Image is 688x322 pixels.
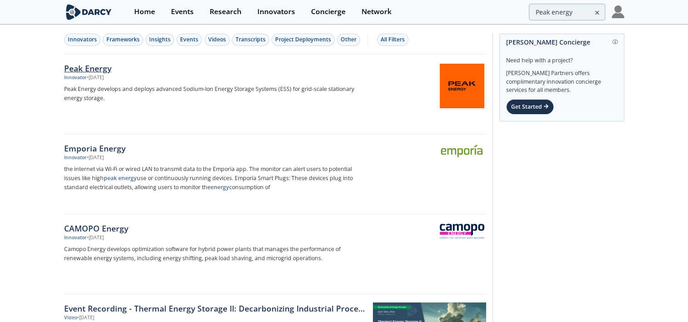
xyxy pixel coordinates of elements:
[205,34,230,46] button: Videos
[77,314,94,322] div: • [DATE]
[87,154,104,161] div: • [DATE]
[506,99,554,115] div: Get Started
[103,34,143,46] button: Frameworks
[64,62,365,74] div: Peak Energy
[64,314,77,322] div: Video
[362,8,392,15] div: Network
[236,35,266,44] div: Transcripts
[171,8,194,15] div: Events
[64,142,365,154] div: Emporia Energy
[506,34,618,50] div: [PERSON_NAME] Concierge
[381,35,405,44] div: All Filters
[180,35,198,44] div: Events
[64,154,87,161] div: Innovator
[506,65,618,95] div: [PERSON_NAME] Partners offers complimentary innovation concierge services for all members.
[529,4,605,20] input: Advanced Search
[64,302,367,314] a: Event Recording - Thermal Energy Storage II: Decarbonizing Industrial Process Heat
[87,234,104,241] div: • [DATE]
[149,35,171,44] div: Insights
[257,8,295,15] div: Innovators
[104,174,117,182] strong: peak
[612,5,624,18] img: Profile
[440,64,484,108] img: Peak Energy
[64,54,486,134] a: Peak Energy Innovator •[DATE] Peak Energy develops and deploys advanced Sodium-Ion Energy Storage...
[64,165,365,192] p: the internet via Wi-Fi or wired LAN to transmit data to the Emporia app. The monitor can alert us...
[68,35,97,44] div: Innovators
[64,4,114,20] img: logo-wide.svg
[64,234,87,241] div: Innovator
[341,35,357,44] div: Other
[232,34,269,46] button: Transcripts
[275,35,331,44] div: Project Deployments
[506,50,618,65] div: Need help with a project?
[146,34,174,46] button: Insights
[440,224,484,239] img: CAMOPO Energy
[176,34,202,46] button: Events
[211,183,229,191] strong: energy
[337,34,360,46] button: Other
[64,74,87,81] div: Innovator
[64,134,486,214] a: Emporia Energy Innovator •[DATE] the internet via Wi-Fi or wired LAN to transmit data to the Empo...
[271,34,335,46] button: Project Deployments
[613,40,618,45] img: information.svg
[208,35,226,44] div: Videos
[311,8,346,15] div: Concierge
[118,174,137,182] strong: energy
[377,34,408,46] button: All Filters
[87,74,104,81] div: • [DATE]
[106,35,140,44] div: Frameworks
[134,8,155,15] div: Home
[440,144,484,158] img: Emporia Energy
[64,34,100,46] button: Innovators
[64,222,365,234] div: CAMOPO Energy
[210,8,241,15] div: Research
[64,245,365,263] p: Camopo Energy develops optimization software for hybrid power plants that manages the performance...
[64,85,365,103] p: Peak Energy develops and deploys advanced Sodium-Ion Energy Storage Systems (ESS) for grid-scale ...
[64,214,486,294] a: CAMOPO Energy Innovator •[DATE] Camopo Energy develops optimization software for hybrid power pla...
